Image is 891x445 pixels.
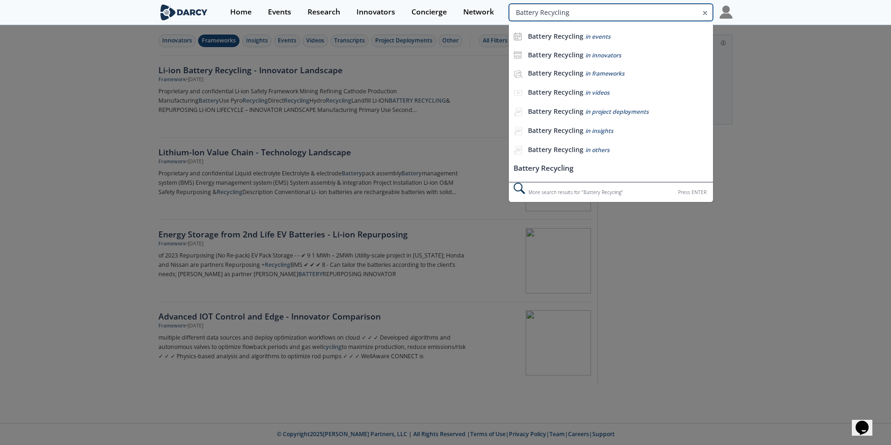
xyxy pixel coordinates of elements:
[158,4,209,21] img: logo-wide.svg
[585,33,610,41] span: in events
[509,160,713,177] li: Battery Recycling
[528,32,583,41] b: Battery Recycling
[509,4,713,21] input: Advanced Search
[514,32,522,41] img: icon
[852,408,882,436] iframe: chat widget
[528,107,583,116] b: Battery Recycling
[720,6,733,19] img: Profile
[308,8,340,16] div: Research
[509,182,713,202] div: More search results for " Battery Recycling "
[528,145,583,154] b: Battery Recycling
[411,8,447,16] div: Concierge
[585,51,621,59] span: in innovators
[678,188,706,197] div: Press ENTER
[268,8,291,16] div: Events
[528,88,583,97] b: Battery Recycling
[528,69,583,77] b: Battery Recycling
[514,51,522,59] img: icon
[585,89,610,97] span: in videos
[585,146,610,154] span: in others
[528,126,583,135] b: Battery Recycling
[585,127,613,135] span: in insights
[463,8,494,16] div: Network
[585,108,649,116] span: in project deployments
[356,8,395,16] div: Innovators
[230,8,252,16] div: Home
[528,50,583,59] b: Battery Recycling
[585,70,624,77] span: in frameworks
